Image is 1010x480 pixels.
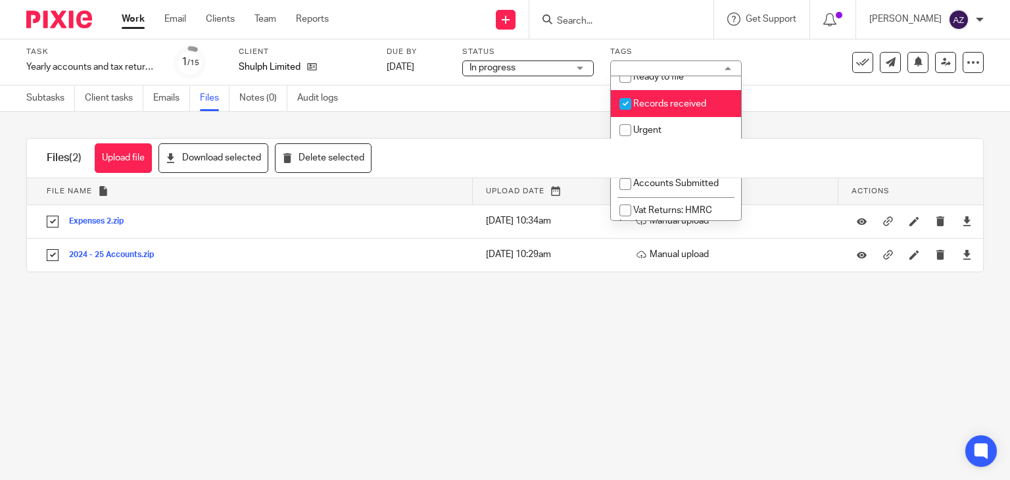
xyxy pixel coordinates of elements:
[296,12,329,26] a: Reports
[40,243,65,268] input: Select
[47,187,92,195] span: File name
[158,143,268,173] button: Download selected
[254,12,276,26] a: Team
[85,85,143,111] a: Client tasks
[387,62,414,72] span: [DATE]
[462,47,594,57] label: Status
[633,179,719,188] span: Accounts Submitted
[633,126,661,135] span: Urgent
[869,12,942,26] p: [PERSON_NAME]
[239,85,287,111] a: Notes (0)
[47,151,82,165] h1: Files
[40,209,65,234] input: Select
[275,143,372,173] button: Delete selected
[486,214,617,228] p: [DATE] 10:34am
[633,72,684,82] span: Ready to file
[69,251,164,260] button: 2024 - 25 Accounts.zip
[610,47,742,57] label: Tags
[556,16,674,28] input: Search
[164,12,186,26] a: Email
[469,63,516,72] span: In progress
[181,55,199,70] div: 1
[746,14,796,24] span: Get Support
[852,187,890,195] span: Actions
[486,248,617,261] p: [DATE] 10:29am
[95,143,152,173] button: Upload file
[962,248,972,261] a: Download
[486,187,544,195] span: Upload date
[187,59,199,66] small: /15
[633,99,706,108] span: Records received
[26,60,158,74] div: Yearly accounts and tax return - Automatic - June 2025
[948,9,969,30] img: svg%3E
[239,47,370,57] label: Client
[153,85,190,111] a: Emails
[69,217,133,226] button: Expenses 2.zip
[387,47,446,57] label: Due by
[26,11,92,28] img: Pixie
[619,206,712,229] span: Vat Returns: HMRC Lock on Account
[206,12,235,26] a: Clients
[26,47,158,57] label: Task
[637,214,832,228] p: Manual upload
[26,85,75,111] a: Subtasks
[962,214,972,228] a: Download
[637,248,832,261] p: Manual upload
[122,12,145,26] a: Work
[239,60,301,74] p: Shulph Limited
[26,60,158,74] div: Yearly accounts and tax return - Automatic - [DATE]
[297,85,348,111] a: Audit logs
[200,85,229,111] a: Files
[69,153,82,163] span: (2)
